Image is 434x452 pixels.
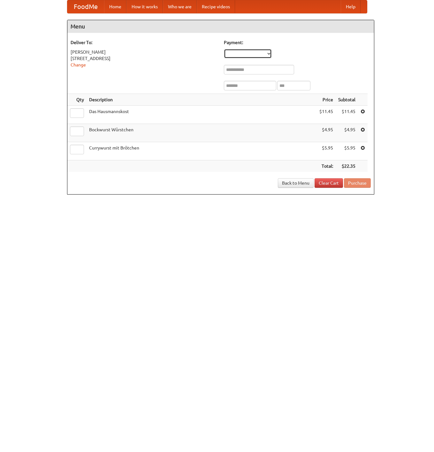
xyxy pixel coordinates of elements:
[71,39,217,46] h5: Deliver To:
[71,55,217,62] div: [STREET_ADDRESS]
[67,0,104,13] a: FoodMe
[197,0,235,13] a: Recipe videos
[87,106,317,124] td: Das Hausmannskost
[87,94,317,106] th: Description
[317,124,336,142] td: $4.95
[224,39,371,46] h5: Payment:
[317,94,336,106] th: Price
[126,0,163,13] a: How it works
[341,0,361,13] a: Help
[336,124,358,142] td: $4.95
[336,94,358,106] th: Subtotal
[67,94,87,106] th: Qty
[336,160,358,172] th: $22.35
[71,49,217,55] div: [PERSON_NAME]
[278,178,314,188] a: Back to Menu
[336,142,358,160] td: $5.95
[71,62,86,67] a: Change
[67,20,374,33] h4: Menu
[336,106,358,124] td: $11.45
[344,178,371,188] button: Purchase
[87,124,317,142] td: Bockwurst Würstchen
[317,160,336,172] th: Total:
[104,0,126,13] a: Home
[317,142,336,160] td: $5.95
[315,178,343,188] a: Clear Cart
[317,106,336,124] td: $11.45
[87,142,317,160] td: Currywurst mit Brötchen
[163,0,197,13] a: Who we are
